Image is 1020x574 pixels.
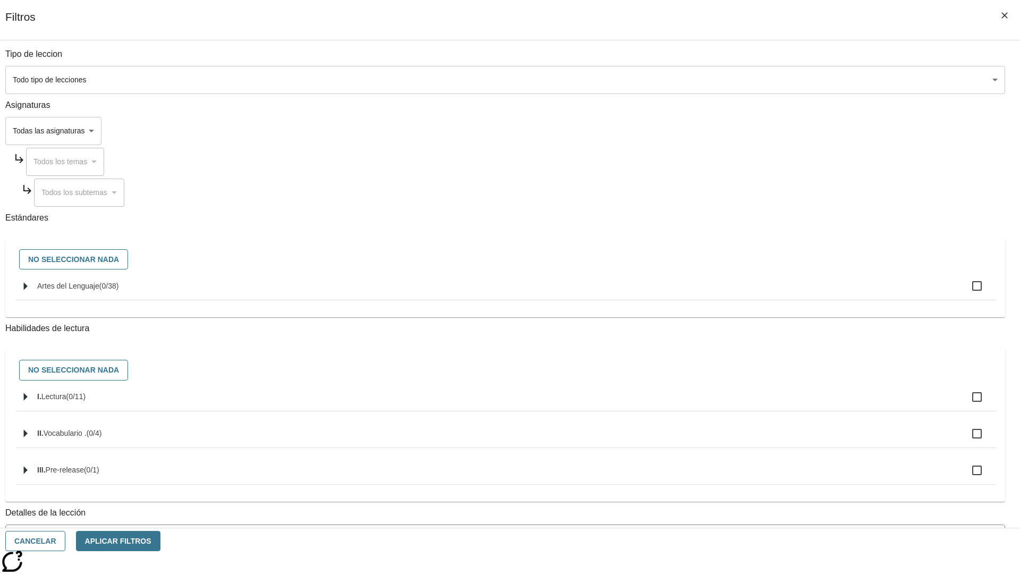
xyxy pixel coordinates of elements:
div: Seleccione un tipo de lección [5,66,1005,94]
button: Cerrar los filtros del Menú lateral [993,4,1016,27]
span: I. [37,392,41,401]
ul: Seleccione estándares [16,272,997,309]
h1: Filtros [5,11,36,40]
p: Asignaturas [5,99,1005,112]
ul: Seleccione habilidades [16,383,997,493]
button: Aplicar Filtros [76,531,160,552]
span: Artes del Lenguaje [37,282,99,290]
button: No seleccionar nada [19,360,128,381]
span: Vocabulario . [44,429,87,437]
span: III. [37,466,46,474]
p: Habilidades de lectura [5,323,1005,335]
span: 0 estándares seleccionados/1 estándares en grupo [84,466,99,474]
span: 0 estándares seleccionados/11 estándares en grupo [66,392,86,401]
span: II. [37,429,44,437]
button: No seleccionar nada [19,249,128,270]
span: Lectura [41,392,66,401]
p: Detalles de la lección [5,507,1005,519]
p: Tipo de leccion [5,48,1005,61]
div: Seleccione habilidades [14,357,997,383]
div: La Actividad cubre los factores a considerar para el ajuste automático del lexile [6,525,1005,548]
button: Cancelar [5,531,65,552]
span: 0 estándares seleccionados/4 estándares en grupo [87,429,102,437]
span: Pre-release [46,466,84,474]
div: Seleccione una Asignatura [26,148,104,176]
div: Seleccione estándares [14,247,997,273]
p: Estándares [5,212,1005,224]
span: 0 estándares seleccionados/38 estándares en grupo [99,282,119,290]
div: Seleccione una Asignatura [34,179,124,207]
div: Seleccione una Asignatura [5,117,101,145]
